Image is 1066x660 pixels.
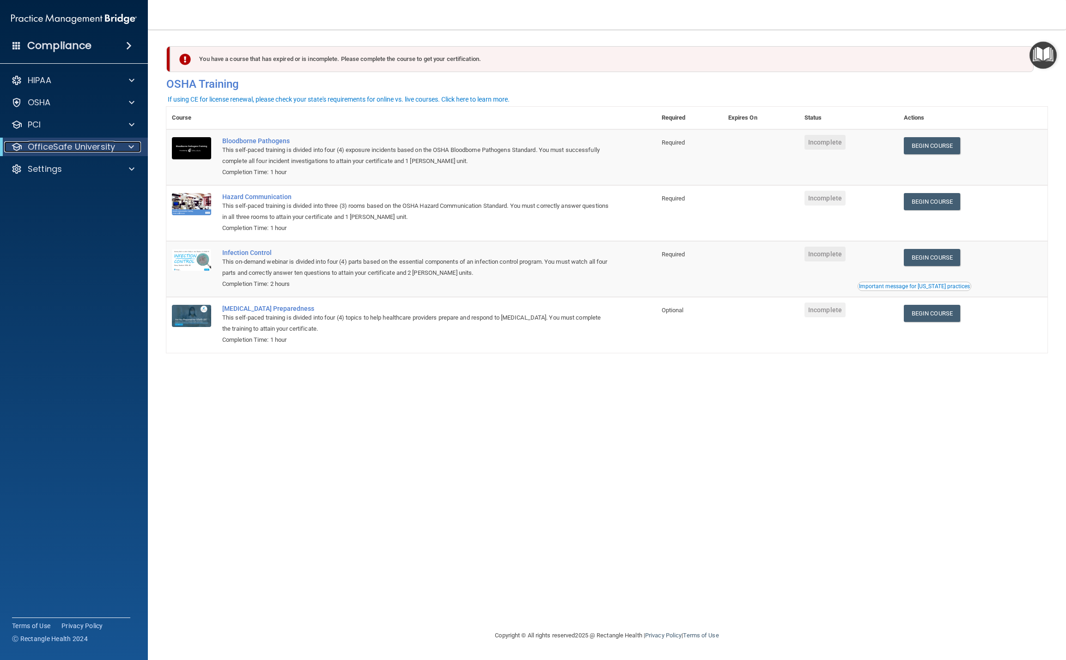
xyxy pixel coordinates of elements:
span: Incomplete [804,135,846,150]
a: [MEDICAL_DATA] Preparedness [222,305,610,312]
a: Settings [11,163,134,175]
div: Important message for [US_STATE] practices [859,284,970,289]
div: Completion Time: 2 hours [222,279,610,290]
p: HIPAA [28,75,51,86]
div: This self-paced training is divided into three (3) rooms based on the OSHA Hazard Communication S... [222,200,610,223]
a: Begin Course [904,249,960,266]
button: If using CE for license renewal, please check your state's requirements for online vs. live cours... [166,95,511,104]
div: If using CE for license renewal, please check your state's requirements for online vs. live cours... [168,96,510,103]
p: OfficeSafe University [28,141,115,152]
img: exclamation-circle-solid-danger.72ef9ffc.png [179,54,191,65]
h4: Compliance [27,39,91,52]
a: Privacy Policy [645,632,682,639]
div: Completion Time: 1 hour [222,334,610,345]
a: Begin Course [904,137,960,154]
a: Begin Course [904,193,960,210]
p: OSHA [28,97,51,108]
a: OSHA [11,97,134,108]
a: Bloodborne Pathogens [222,137,610,145]
button: Open Resource Center [1029,42,1057,69]
p: Settings [28,163,62,175]
th: Course [166,107,217,129]
a: Terms of Use [12,621,50,630]
div: Completion Time: 1 hour [222,223,610,234]
a: Privacy Policy [61,621,103,630]
div: Completion Time: 1 hour [222,167,610,178]
a: HIPAA [11,75,134,86]
a: Hazard Communication [222,193,610,200]
th: Actions [898,107,1048,129]
span: Required [662,195,685,202]
button: Read this if you are a dental practitioner in the state of CA [858,282,971,291]
span: Optional [662,307,684,314]
a: Terms of Use [683,632,719,639]
div: This self-paced training is divided into four (4) exposure incidents based on the OSHA Bloodborne... [222,145,610,167]
span: Ⓒ Rectangle Health 2024 [12,634,88,643]
div: You have a course that has expired or is incomplete. Please complete the course to get your certi... [170,46,1034,72]
div: This self-paced training is divided into four (4) topics to help healthcare providers prepare and... [222,312,610,334]
span: Incomplete [804,303,846,317]
a: PCI [11,119,134,130]
p: PCI [28,119,41,130]
span: Incomplete [804,191,846,206]
div: This on-demand webinar is divided into four (4) parts based on the essential components of an inf... [222,256,610,279]
h4: OSHA Training [166,78,1048,91]
img: PMB logo [11,10,137,28]
th: Required [656,107,723,129]
span: Incomplete [804,247,846,261]
th: Status [799,107,898,129]
a: Begin Course [904,305,960,322]
span: Required [662,139,685,146]
div: Copyright © All rights reserved 2025 @ Rectangle Health | | [439,621,776,650]
a: Infection Control [222,249,610,256]
span: Required [662,251,685,258]
th: Expires On [723,107,799,129]
a: OfficeSafe University [11,141,134,152]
